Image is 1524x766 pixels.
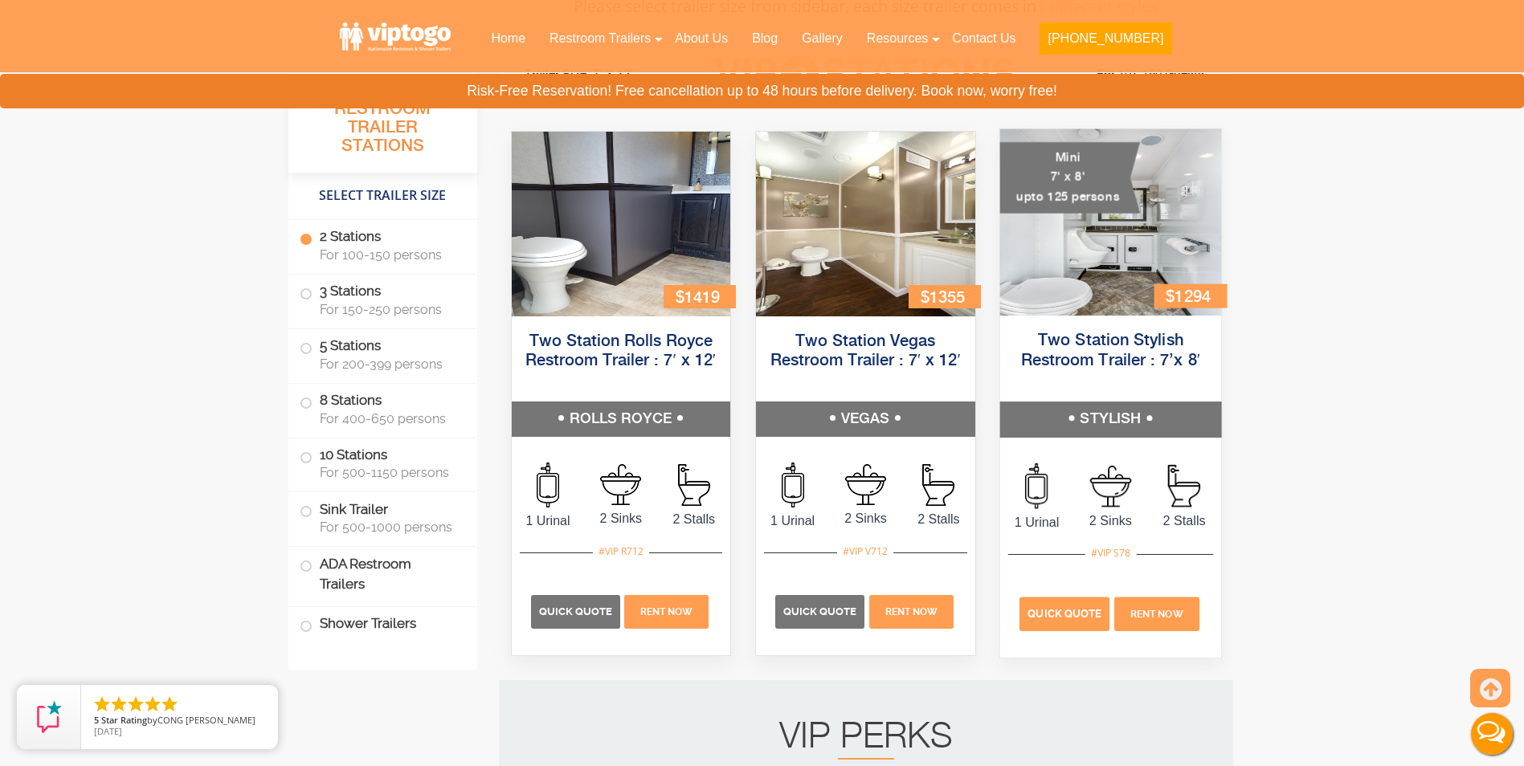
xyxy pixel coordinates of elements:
[770,333,961,369] a: Two Station Vegas Restroom Trailer : 7′ x 12′
[288,181,477,211] h4: Select Trailer Size
[512,401,731,437] h5: ROLLS ROYCE
[640,606,693,617] span: Rent Now
[1168,465,1200,507] img: an icon of Stall
[537,21,663,56] a: Restroom Trailers
[837,541,893,562] div: #VIP V712
[775,604,867,617] a: Quick Quote
[678,464,710,506] img: an icon of Stall
[1460,702,1524,766] button: Live Chat
[160,695,179,714] li: 
[320,302,458,317] span: For 150-250 persons
[300,329,466,379] label: 5 Stations
[593,541,649,562] div: #VIP R712
[1112,606,1201,620] a: Rent Now
[320,357,458,372] span: For 200-399 persons
[829,509,902,528] span: 2 Sinks
[782,462,804,507] img: an icon of urinal
[300,547,466,601] label: ADA Restroom Trailers
[300,384,466,434] label: 8 Stations
[1130,608,1183,619] span: Rent Now
[512,132,731,316] img: Side view of two station restroom trailer with separate doors for males and females
[143,695,162,714] li: 
[584,509,657,528] span: 2 Sinks
[109,695,129,714] li: 
[845,464,886,505] img: an icon of sink
[1028,21,1183,64] a: [PHONE_NUMBER]
[92,695,112,714] li: 
[300,275,466,324] label: 3 Stations
[756,132,975,316] img: Side view of two station restroom trailer with separate doors for males and females
[909,285,981,308] div: $1355
[600,464,641,505] img: an icon of sink
[320,519,458,535] span: For 500-1000 persons
[539,605,612,617] span: Quick Quote
[664,285,736,308] div: $1419
[940,21,1028,56] a: Contact Us
[157,714,255,726] span: CONG [PERSON_NAME]
[300,220,466,270] label: 2 Stations
[320,411,458,426] span: For 400-650 persons
[1040,22,1171,55] button: [PHONE_NUMBER]
[999,401,1220,437] h5: STYLISH
[999,129,1220,316] img: A mini restroom trailer with two separate stations and separate doors for males and females
[531,604,623,617] a: Quick Quote
[1025,463,1048,509] img: an icon of urinal
[94,715,265,727] span: by
[479,21,537,56] a: Home
[756,511,829,531] span: 1 Urinal
[885,606,938,617] span: Rent Now
[790,21,855,56] a: Gallery
[740,21,790,56] a: Blog
[902,510,975,529] span: 2 Stalls
[657,510,730,529] span: 2 Stalls
[855,21,940,56] a: Resources
[623,604,711,617] a: Rent Now
[1154,283,1227,307] div: $1294
[922,464,954,506] img: an icon of Stall
[783,605,856,617] span: Quick Quote
[512,511,585,531] span: 1 Urinal
[999,142,1139,214] div: Mini 7' x 8' upto 125 persons
[531,721,1201,760] h2: VIP PERKS
[999,512,1073,532] span: 1 Urinal
[33,701,65,733] img: Review Rating
[756,401,975,437] h5: VEGAS
[663,21,740,56] a: About Us
[1085,543,1136,564] div: #VIP S78
[101,714,147,726] span: Star Rating
[94,725,122,737] span: [DATE]
[300,607,466,642] label: Shower Trailers
[1019,606,1112,620] a: Quick Quote
[94,714,99,726] span: 5
[525,333,716,369] a: Two Station Rolls Royce Restroom Trailer : 7′ x 12′
[1020,332,1200,369] a: Two Station Stylish Restroom Trailer : 7’x 8′
[300,438,466,488] label: 10 Stations
[867,604,955,617] a: Rent Now
[1147,511,1221,530] span: 2 Stalls
[320,465,458,480] span: For 500-1150 persons
[126,695,145,714] li: 
[537,462,559,507] img: an icon of urinal
[1089,465,1131,507] img: an icon of sink
[288,76,477,173] h3: All Portable Restroom Trailer Stations
[320,247,458,263] span: For 100-150 persons
[300,492,466,542] label: Sink Trailer
[1073,511,1147,530] span: 2 Sinks
[1028,607,1101,619] span: Quick Quote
